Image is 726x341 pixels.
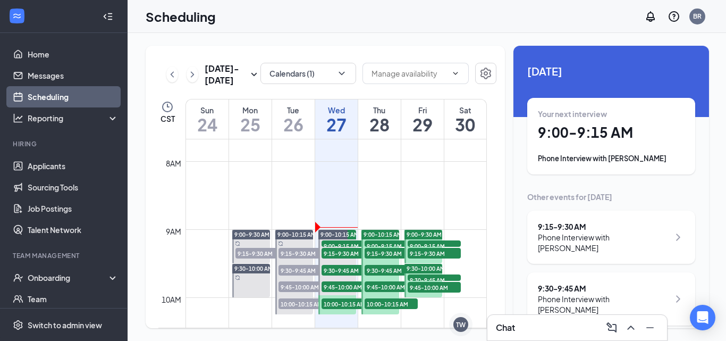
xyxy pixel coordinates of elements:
div: Team Management [13,251,116,260]
span: 9:00-10:15 AM [277,231,316,238]
svg: Settings [13,320,23,330]
a: Settings [475,63,496,86]
svg: QuestionInfo [668,10,680,23]
a: Applicants [28,155,119,177]
a: August 30, 2025 [444,99,487,139]
a: Messages [28,65,119,86]
h3: Chat [496,322,515,334]
svg: WorkstreamLogo [12,11,22,21]
svg: Sync [235,275,240,280]
span: 9:30-10:00 AM [234,265,273,272]
h1: 28 [358,115,401,134]
h1: 25 [229,115,272,134]
div: 10am [159,294,183,305]
div: Reporting [28,113,119,123]
h1: 9:00 - 9:15 AM [538,123,685,142]
a: August 26, 2025 [272,99,315,139]
svg: ChevronUp [624,321,637,334]
div: Tue [272,105,315,115]
svg: Settings [479,67,492,80]
span: 9:15-9:30 AM [235,248,289,259]
a: Job Postings [28,198,119,219]
span: 9:00-10:15 AM [320,231,359,238]
span: 9:15-9:30 AM [322,248,375,259]
button: ChevronRight [187,66,198,82]
svg: Clock [161,101,174,113]
svg: ChevronRight [672,293,685,305]
svg: ChevronDown [336,68,347,79]
div: Phone Interview with [PERSON_NAME] [538,153,685,164]
button: Minimize [641,319,659,336]
div: Switch to admin view [28,320,102,330]
svg: UserCheck [13,272,23,283]
span: 9:45-10:00 AM [365,281,418,292]
div: Hiring [13,139,116,148]
a: August 25, 2025 [229,99,272,139]
span: 10:00-10:15 AM [365,298,418,309]
a: August 27, 2025 [315,99,358,139]
a: Sourcing Tools [28,177,119,198]
div: BR [693,12,702,21]
div: Phone Interview with [PERSON_NAME] [538,232,669,253]
span: 9:15-9:30 AM [408,248,461,259]
svg: ChevronLeft [167,68,178,81]
a: Home [28,44,119,65]
h3: [DATE] - [DATE] [205,63,248,86]
span: 10:00-10:15 AM [322,298,375,309]
a: Talent Network [28,219,119,240]
div: Open Intercom Messenger [690,305,715,330]
h1: 27 [315,115,358,134]
svg: Collapse [103,11,113,22]
div: Mon [229,105,272,115]
span: 9:30-10:00 AM [407,265,445,272]
span: 9:00-9:15 AM [322,240,375,251]
div: Wed [315,105,358,115]
span: CST [161,113,175,124]
div: 9:30 - 9:45 AM [538,283,669,294]
span: 9:00-9:15 AM [408,240,461,251]
span: 10:00-10:15 AM [278,298,332,309]
span: 9:15-9:30 AM [365,248,418,259]
span: 9:00-9:30 AM [407,231,442,238]
svg: ChevronRight [672,231,685,244]
div: 8am [164,157,183,169]
a: August 29, 2025 [401,99,444,139]
h1: 29 [401,115,444,134]
a: Scheduling [28,86,119,107]
span: 9:45-10:00 AM [408,282,461,293]
h1: 26 [272,115,315,134]
svg: ComposeMessage [605,321,618,334]
span: 9:15-9:30 AM [278,248,332,259]
a: August 28, 2025 [358,99,401,139]
div: 9am [164,226,183,237]
div: Onboarding [28,272,109,283]
a: Team [28,288,119,310]
div: Sat [444,105,487,115]
input: Manage availability [372,68,447,79]
h1: 30 [444,115,487,134]
h1: 24 [186,115,229,134]
h1: Scheduling [146,7,216,26]
svg: ChevronRight [187,68,198,81]
svg: SmallChevronDown [248,68,260,81]
div: 9:15 - 9:30 AM [538,221,669,232]
svg: ChevronDown [451,69,460,78]
div: Thu [358,105,401,115]
svg: Sync [235,241,240,246]
svg: Notifications [644,10,657,23]
button: Calendars (1)ChevronDown [260,63,356,84]
button: ComposeMessage [603,319,620,336]
span: [DATE] [527,63,695,79]
button: Settings [475,63,496,84]
span: 9:30-9:45 AM [408,275,461,285]
svg: Analysis [13,113,23,123]
div: Phone Interview with [PERSON_NAME] [538,294,669,315]
svg: Sync [278,241,283,246]
div: TW [456,320,466,329]
div: Other events for [DATE] [527,192,695,202]
span: 9:00-9:15 AM [365,240,418,251]
button: ChevronUp [622,319,639,336]
span: 9:30-9:45 AM [365,265,418,276]
button: ChevronLeft [166,66,178,82]
svg: Minimize [644,321,656,334]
